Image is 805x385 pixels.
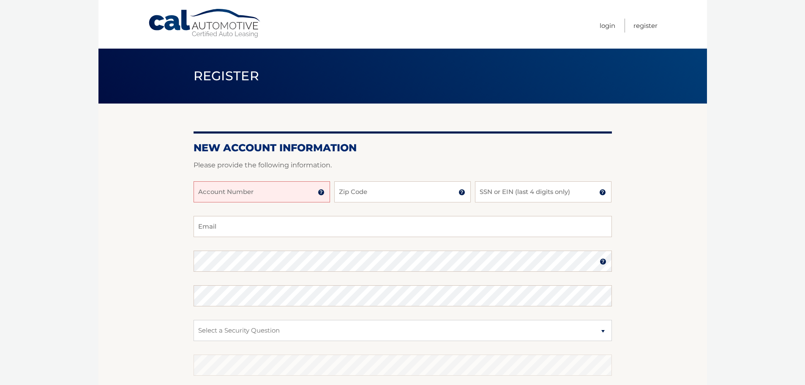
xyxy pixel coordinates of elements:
a: Register [633,19,658,33]
input: Email [194,216,612,237]
input: Zip Code [334,181,471,202]
h2: New Account Information [194,142,612,154]
a: Login [600,19,615,33]
a: Cal Automotive [148,8,262,38]
input: Account Number [194,181,330,202]
span: Register [194,68,259,84]
input: SSN or EIN (last 4 digits only) [475,181,611,202]
img: tooltip.svg [600,258,606,265]
img: tooltip.svg [599,189,606,196]
img: tooltip.svg [458,189,465,196]
p: Please provide the following information. [194,159,612,171]
img: tooltip.svg [318,189,325,196]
